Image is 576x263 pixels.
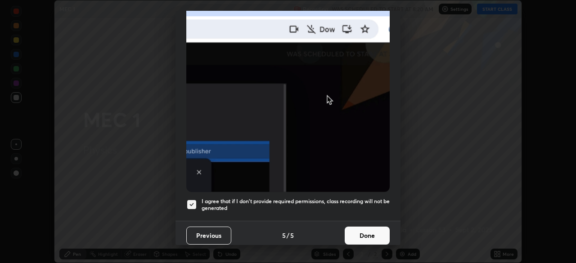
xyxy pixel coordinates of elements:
[202,198,390,212] h5: I agree that if I don't provide required permissions, class recording will not be generated
[345,227,390,245] button: Done
[186,227,231,245] button: Previous
[282,231,286,240] h4: 5
[287,231,289,240] h4: /
[290,231,294,240] h4: 5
